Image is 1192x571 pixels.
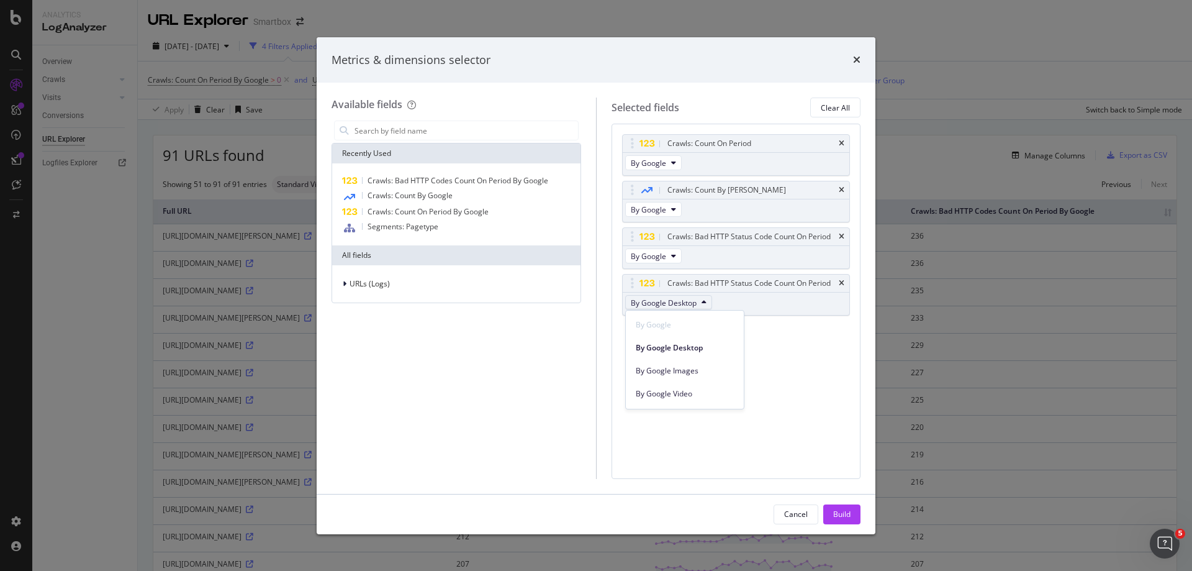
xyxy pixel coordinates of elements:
[625,249,682,263] button: By Google
[823,505,860,524] button: Build
[27,419,55,427] span: Home
[350,278,390,289] span: URLs (Logs)
[368,221,438,232] span: Segments: Pagetype
[195,20,220,45] img: Profile image for Alex
[636,365,734,377] span: By Google Images
[625,155,682,170] button: By Google
[839,233,844,240] div: times
[631,158,666,168] span: By Google
[667,231,831,243] div: Crawls: Bad HTTP Status Code Count On Period
[622,134,851,176] div: Crawls: Count On PeriodtimesBy Google
[332,144,580,163] div: Recently Used
[625,295,712,310] button: By Google Desktop
[25,370,223,383] h2: Education
[25,130,223,152] p: How can we help?
[821,103,850,113] div: Clear All
[368,175,548,186] span: Crawls: Bad HTTP Codes Count On Period By Google
[636,388,734,400] span: By Google Video
[636,319,734,331] span: By Google
[25,261,208,274] div: Integrating Web Traffic Data
[839,140,844,147] div: times
[332,98,402,111] div: Available fields
[833,509,851,519] div: Build
[631,298,697,308] span: By Google Desktop
[368,190,453,201] span: Crawls: Count By Google
[839,280,844,287] div: times
[25,232,101,245] span: Search for help
[25,284,208,297] div: Status Codes and Network Errors
[353,121,578,140] input: Search by field name
[25,330,208,343] div: Botify Subscription Plans
[18,279,230,302] div: Status Codes and Network Errors
[18,256,230,279] div: Integrating Web Traffic Data
[317,37,875,534] div: modal
[667,184,786,196] div: Crawls: Count By [PERSON_NAME]
[1175,529,1185,539] span: 5
[1150,529,1180,559] iframe: Intercom live chat
[368,206,489,217] span: Crawls: Count On Period By Google
[25,191,208,204] div: AI Agent and team can help
[25,88,223,130] p: Hello [PERSON_NAME].
[18,325,230,348] div: Botify Subscription Plans
[622,227,851,269] div: Crawls: Bad HTTP Status Code Count On PeriodtimesBy Google
[25,307,208,320] div: Understanding AI Bot Data in Botify
[667,277,831,290] div: Crawls: Bad HTTP Status Code Count On Period
[12,167,236,214] div: Ask a questionAI Agent and team can help
[332,52,490,68] div: Metrics & dimensions selector
[784,509,808,519] div: Cancel
[625,202,682,217] button: By Google
[667,137,751,150] div: Crawls: Count On Period
[18,226,230,251] button: Search for help
[103,419,146,427] span: Messages
[25,24,83,43] img: logo
[332,245,580,265] div: All fields
[171,20,196,45] img: Profile image for Jack
[774,505,818,524] button: Cancel
[622,181,851,222] div: Crawls: Count By [PERSON_NAME]timesBy Google
[83,388,165,437] button: Messages
[148,20,173,45] img: Profile image for Chiara
[839,186,844,194] div: times
[810,98,860,117] button: Clear All
[631,204,666,215] span: By Google
[631,251,666,262] span: By Google
[636,342,734,354] span: By Google Desktop
[612,101,679,115] div: Selected fields
[622,274,851,316] div: Crawls: Bad HTTP Status Code Count On PeriodtimesBy Google Desktop
[197,419,217,427] span: Help
[18,302,230,325] div: Understanding AI Bot Data in Botify
[166,388,248,437] button: Help
[853,52,860,68] div: times
[25,178,208,191] div: Ask a question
